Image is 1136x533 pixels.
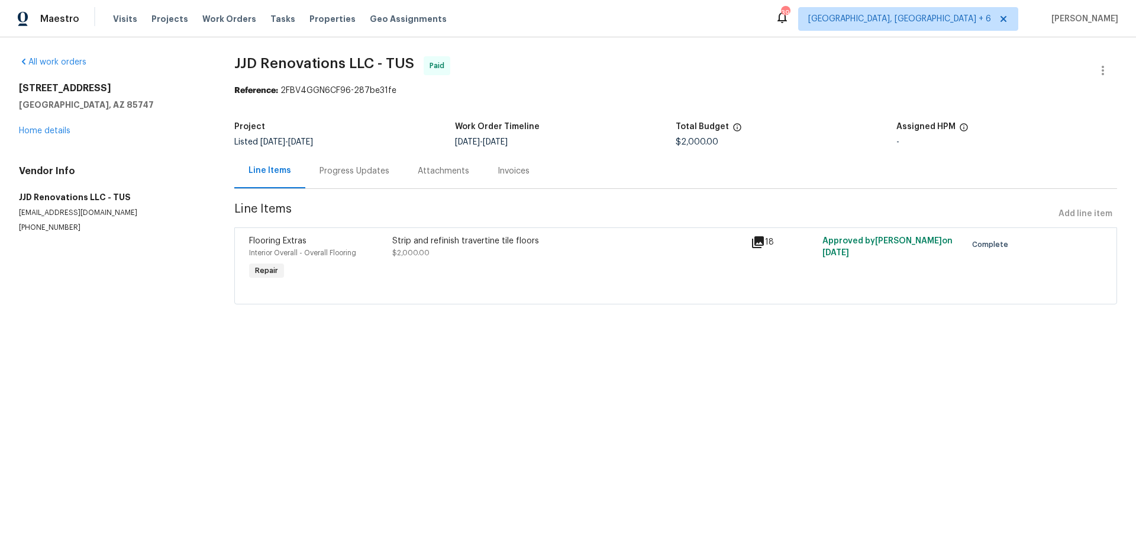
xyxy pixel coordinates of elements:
[808,13,991,25] span: [GEOGRAPHIC_DATA], [GEOGRAPHIC_DATA] + 6
[234,138,313,146] span: Listed
[732,123,742,138] span: The total cost of line items that have been proposed by Opendoor. This sum includes line items th...
[751,235,815,249] div: 18
[19,82,206,94] h2: [STREET_ADDRESS]
[896,138,1117,146] div: -
[19,127,70,135] a: Home details
[19,58,86,66] a: All work orders
[40,13,79,25] span: Maestro
[234,85,1117,97] div: 2FBV4GGN6CF96-287be31fe
[249,249,356,256] span: Interior Overall - Overall Flooring
[972,239,1013,251] span: Complete
[483,138,508,146] span: [DATE]
[113,13,137,25] span: Visits
[455,138,508,146] span: -
[430,60,449,72] span: Paid
[309,13,356,25] span: Properties
[234,123,265,131] h5: Project
[19,208,206,218] p: [EMAIL_ADDRESS][DOMAIN_NAME]
[248,165,291,176] div: Line Items
[151,13,188,25] span: Projects
[270,15,295,23] span: Tasks
[234,203,1054,225] span: Line Items
[249,237,306,245] span: Flooring Extras
[19,165,206,177] h4: Vendor Info
[19,191,206,203] h5: JJD Renovations LLC - TUS
[250,265,283,277] span: Repair
[418,165,469,177] div: Attachments
[896,123,956,131] h5: Assigned HPM
[370,13,447,25] span: Geo Assignments
[19,223,206,233] p: [PHONE_NUMBER]
[202,13,256,25] span: Work Orders
[781,7,789,19] div: 39
[234,56,414,70] span: JJD Renovations LLC - TUS
[392,235,744,247] div: Strip and refinish travertine tile floors
[959,123,969,138] span: The hpm assigned to this work order.
[234,86,278,95] b: Reference:
[1047,13,1118,25] span: [PERSON_NAME]
[822,249,849,257] span: [DATE]
[822,237,953,257] span: Approved by [PERSON_NAME] on
[319,165,389,177] div: Progress Updates
[288,138,313,146] span: [DATE]
[19,99,206,111] h5: [GEOGRAPHIC_DATA], AZ 85747
[676,123,729,131] h5: Total Budget
[455,123,540,131] h5: Work Order Timeline
[676,138,718,146] span: $2,000.00
[498,165,530,177] div: Invoices
[392,249,430,256] span: $2,000.00
[260,138,313,146] span: -
[260,138,285,146] span: [DATE]
[455,138,480,146] span: [DATE]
